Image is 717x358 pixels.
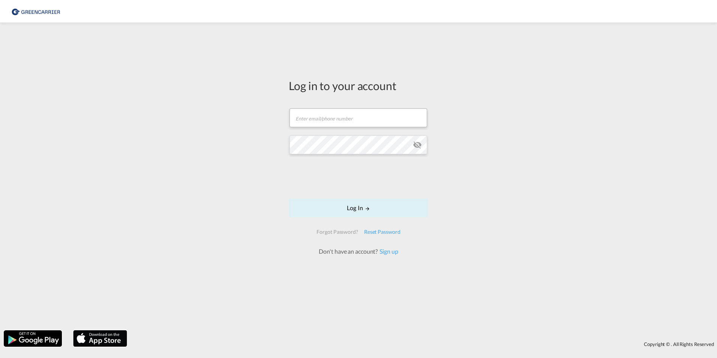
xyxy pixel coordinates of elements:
[11,3,62,20] img: 1378a7308afe11ef83610d9e779c6b34.png
[131,338,717,350] div: Copyright © . All Rights Reserved
[72,329,128,347] img: apple.png
[3,329,63,347] img: google.png
[313,225,361,239] div: Forgot Password?
[289,199,428,217] button: LOGIN
[361,225,403,239] div: Reset Password
[413,140,422,149] md-icon: icon-eye-off
[378,248,398,255] a: Sign up
[289,108,427,127] input: Enter email/phone number
[310,247,406,256] div: Don't have an account?
[301,162,415,191] iframe: reCAPTCHA
[289,78,428,93] div: Log in to your account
